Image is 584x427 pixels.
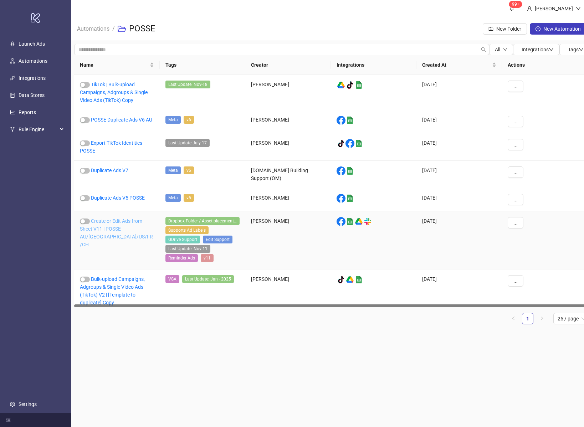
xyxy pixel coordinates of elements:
[91,195,145,201] a: Duplicate Ads V5 POSSE
[511,316,516,320] span: left
[513,169,518,175] span: ...
[19,58,47,64] a: Automations
[203,236,232,243] span: Edit Support
[481,47,486,52] span: search
[129,23,155,35] h3: POSSE
[416,75,502,110] div: [DATE]
[416,269,502,313] div: [DATE]
[536,313,548,324] li: Next Page
[245,75,331,110] div: [PERSON_NAME]
[165,139,210,147] span: Last Update July-17
[513,278,518,284] span: ...
[549,47,554,52] span: down
[509,1,522,8] sup: 1610
[416,161,502,188] div: [DATE]
[522,313,533,324] a: 1
[184,116,194,124] span: v6
[80,82,148,103] a: TikTok | Bulk-upload Campaigns, Adgroups & Single Video Ads (TikTok) Copy
[532,5,576,12] div: [PERSON_NAME]
[522,47,554,52] span: Integrations
[536,26,541,31] span: plus-circle
[165,226,209,234] span: Supports Ad Labels
[508,313,519,324] button: left
[508,139,523,150] button: ...
[416,55,502,75] th: Created At
[165,245,210,253] span: Last Update: Nov-11
[165,217,240,225] span: Dropbox Folder / Asset placement detection
[184,166,194,174] span: v6
[513,119,518,124] span: ...
[184,194,194,202] span: v5
[165,236,200,243] span: GDrive Support
[513,44,559,55] button: Integrationsdown
[513,220,518,226] span: ...
[513,83,518,89] span: ...
[503,47,507,52] span: down
[245,269,331,313] div: [PERSON_NAME]
[509,6,514,11] span: bell
[91,168,128,173] a: Duplicate Ads V7
[508,116,523,127] button: ...
[165,194,181,202] span: Meta
[489,44,513,55] button: Alldown
[165,166,181,174] span: Meta
[19,122,58,137] span: Rule Engine
[495,47,500,52] span: All
[6,417,11,422] span: menu-fold
[19,41,45,47] a: Launch Ads
[422,61,491,69] span: Created At
[579,47,584,52] span: down
[488,26,493,31] span: folder-add
[496,26,521,32] span: New Folder
[245,211,331,269] div: [PERSON_NAME]
[245,110,331,133] div: [PERSON_NAME]
[165,81,210,88] span: Last Update: Nov-18
[165,275,179,283] span: VSA
[76,24,111,32] a: Automations
[513,142,518,148] span: ...
[201,254,214,262] span: v11
[80,61,148,69] span: Name
[536,313,548,324] button: right
[416,211,502,269] div: [DATE]
[80,140,142,154] a: Export TikTok Identities POSSE
[112,17,115,40] li: /
[165,116,181,124] span: Meta
[508,194,523,205] button: ...
[508,81,523,92] button: ...
[508,313,519,324] li: Previous Page
[182,275,234,283] span: Last Update: Jan - 2025
[19,109,36,115] a: Reports
[74,55,160,75] th: Name
[416,188,502,211] div: [DATE]
[540,316,544,320] span: right
[508,275,523,287] button: ...
[19,92,45,98] a: Data Stores
[10,127,15,132] span: fork
[245,55,331,75] th: Creator
[416,110,502,133] div: [DATE]
[576,6,581,11] span: down
[80,218,153,247] a: Create or Edit Ads from Sheet V11 | POSSE - AU/[GEOGRAPHIC_DATA]/US/FR/CH
[245,133,331,161] div: [PERSON_NAME]
[331,55,416,75] th: Integrations
[568,47,584,52] span: Tags
[527,6,532,11] span: user
[245,161,331,188] div: [DOMAIN_NAME] Building Support (OM)
[91,117,152,123] a: POSSE Duplicate Ads V6 AU
[19,75,46,81] a: Integrations
[543,26,581,32] span: New Automation
[160,55,245,75] th: Tags
[19,401,37,407] a: Settings
[416,133,502,161] div: [DATE]
[483,23,527,35] button: New Folder
[508,217,523,228] button: ...
[513,197,518,202] span: ...
[80,276,145,305] a: Bulk-upload Campaigns, Adgroups & Single Video Ads (TikTok) V2 | [Template to duplicate] Copy
[118,25,126,33] span: folder-open
[245,188,331,211] div: [PERSON_NAME]
[508,166,523,178] button: ...
[165,254,198,262] span: Reminder Ads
